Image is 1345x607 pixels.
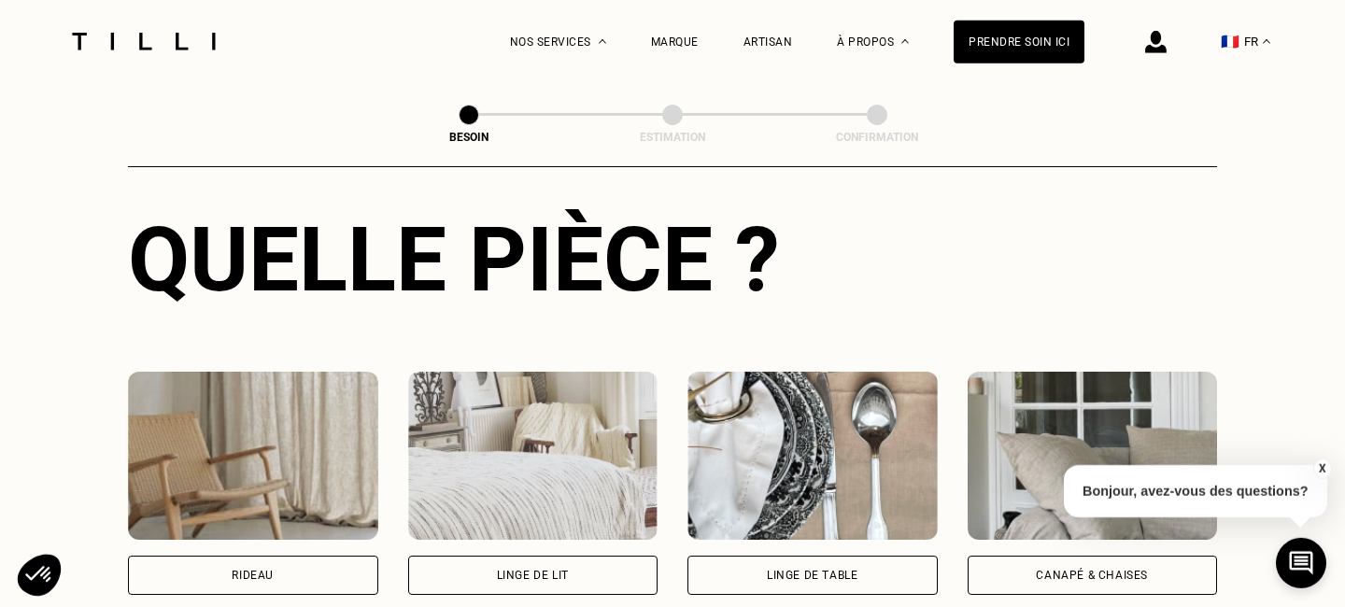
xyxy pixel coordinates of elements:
span: 🇫🇷 [1221,33,1239,50]
a: Marque [651,35,699,49]
img: Tilli retouche votre Linge de lit [408,372,658,540]
div: Besoin [375,131,562,144]
img: Menu déroulant [599,39,606,44]
img: icône connexion [1145,31,1167,53]
div: Linge de lit [497,570,569,581]
img: Menu déroulant à propos [901,39,909,44]
div: Estimation [579,131,766,144]
img: Tilli retouche votre Linge de table [687,372,938,540]
div: Quelle pièce ? [128,207,1217,312]
img: Logo du service de couturière Tilli [65,33,222,50]
p: Bonjour, avez-vous des questions? [1064,465,1327,517]
div: Linge de table [767,570,857,581]
div: Canapé & chaises [1036,570,1148,581]
div: Confirmation [784,131,970,144]
a: Artisan [743,35,793,49]
button: X [1312,459,1331,479]
a: Prendre soin ici [954,21,1084,64]
div: Rideau [232,570,274,581]
img: Tilli retouche votre Rideau [128,372,378,540]
img: Tilli retouche votre Canapé & chaises [968,372,1218,540]
img: menu déroulant [1263,39,1270,44]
